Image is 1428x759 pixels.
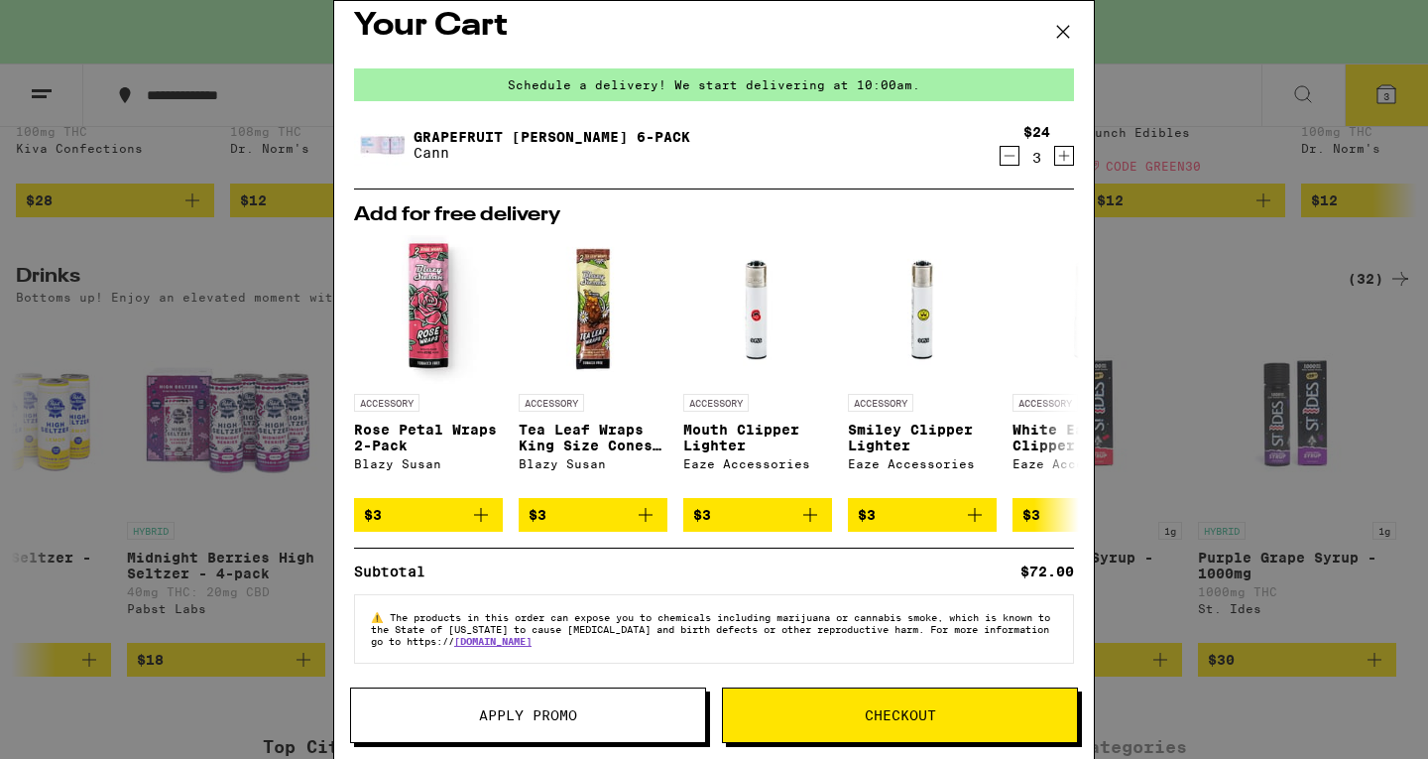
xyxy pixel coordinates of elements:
[454,635,532,647] a: [DOMAIN_NAME]
[848,457,997,470] div: Eaze Accessories
[414,129,690,145] a: Grapefruit [PERSON_NAME] 6-Pack
[1054,146,1074,166] button: Increment
[848,235,997,498] a: Open page for Smiley Clipper Lighter from Eaze Accessories
[683,498,832,532] button: Add to bag
[1012,394,1078,412] p: ACCESSORY
[371,611,1050,647] span: The products in this order can expose you to chemicals including marijuana or cannabis smoke, whi...
[683,235,832,498] a: Open page for Mouth Clipper Lighter from Eaze Accessories
[1012,422,1161,453] p: White Eaze Clipper Lighter
[519,422,667,453] p: Tea Leaf Wraps King Size Cones 2-Pack
[12,14,143,30] span: Hi. Need any help?
[354,235,503,498] a: Open page for Rose Petal Wraps 2-Pack from Blazy Susan
[1012,235,1161,498] a: Open page for White Eaze Clipper Lighter from Eaze Accessories
[683,457,832,470] div: Eaze Accessories
[354,235,503,384] img: Blazy Susan - Rose Petal Wraps 2-Pack
[354,205,1074,225] h2: Add for free delivery
[519,235,667,498] a: Open page for Tea Leaf Wraps King Size Cones 2-Pack from Blazy Susan
[364,507,382,523] span: $3
[693,507,711,523] span: $3
[683,394,749,412] p: ACCESSORY
[479,708,577,722] span: Apply Promo
[848,394,913,412] p: ACCESSORY
[519,394,584,412] p: ACCESSORY
[858,507,876,523] span: $3
[1012,498,1161,532] button: Add to bag
[848,422,997,453] p: Smiley Clipper Lighter
[722,688,1078,743] button: Checkout
[519,498,667,532] button: Add to bag
[1012,235,1161,384] img: Eaze Accessories - White Eaze Clipper Lighter
[683,235,832,384] img: Eaze Accessories - Mouth Clipper Lighter
[354,68,1074,101] div: Schedule a delivery! We start delivering at 10:00am.
[848,498,997,532] button: Add to bag
[371,611,390,623] span: ⚠️
[354,4,1074,49] h2: Your Cart
[354,498,503,532] button: Add to bag
[354,118,410,173] img: Grapefruit Rosemary 6-Pack
[1012,457,1161,470] div: Eaze Accessories
[350,688,706,743] button: Apply Promo
[1022,507,1040,523] span: $3
[354,565,439,578] div: Subtotal
[683,422,832,453] p: Mouth Clipper Lighter
[529,507,546,523] span: $3
[1020,565,1074,578] div: $72.00
[848,235,997,384] img: Eaze Accessories - Smiley Clipper Lighter
[519,235,667,384] img: Blazy Susan - Tea Leaf Wraps King Size Cones 2-Pack
[519,457,667,470] div: Blazy Susan
[354,457,503,470] div: Blazy Susan
[1000,146,1019,166] button: Decrement
[414,145,690,161] p: Cann
[1023,124,1050,140] div: $24
[865,708,936,722] span: Checkout
[1023,150,1050,166] div: 3
[354,422,503,453] p: Rose Petal Wraps 2-Pack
